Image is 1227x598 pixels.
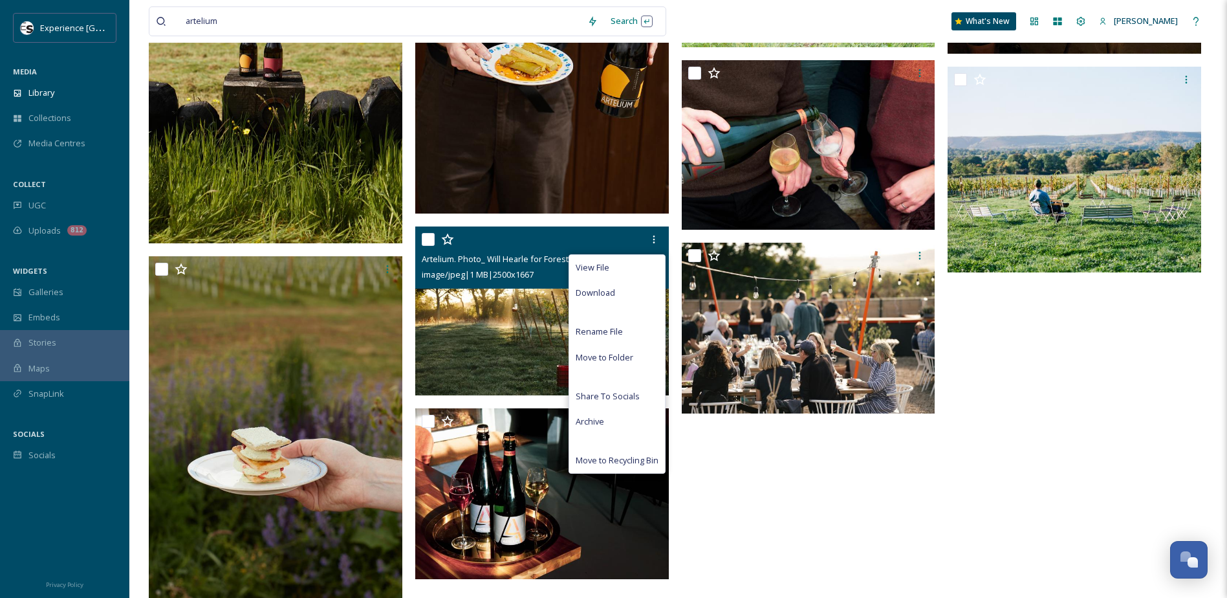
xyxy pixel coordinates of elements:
span: Uploads [28,225,61,237]
span: Download [576,287,615,299]
span: Library [28,87,54,99]
img: Artelium. Photo_ Will Hearle for Forest Studio. - Large35.jpg [415,227,669,396]
a: [PERSON_NAME] [1092,8,1184,34]
img: WSCC%20ES%20Socials%20Icon%20-%20Secondary%20-%20Black.jpg [21,21,34,34]
span: Maps [28,362,50,375]
img: DSC_8791.jpg [682,60,935,230]
span: Share To Socials [576,390,640,403]
div: Search [604,8,659,34]
div: 812 [67,225,87,236]
span: [PERSON_NAME] [1114,15,1178,27]
span: Embeds [28,311,60,324]
span: SnapLink [28,388,64,400]
span: Experience [GEOGRAPHIC_DATA] [40,21,168,34]
span: Privacy Policy [46,581,83,589]
span: Artelium. Photo_ Will Hearle for Forest Studio. - Large35.jpg [422,253,648,265]
a: What's New [951,12,1016,30]
span: WIDGETS [13,266,47,276]
img: Artelium wine harvest. Photo_ Will Hearle for Forest Studio. - Large36.jpg [682,243,938,414]
img: DSC_9189.jpg [415,408,671,579]
span: Archive [576,415,604,428]
span: Collections [28,112,71,124]
span: COLLECT [13,179,46,189]
span: SOCIALS [13,429,45,439]
button: Open Chat [1170,541,1208,579]
span: MEDIA [13,67,37,76]
img: Artelium wine harvest. Photo_ Will Hearle for Forest Studio. - Large13.jpg [948,67,1201,273]
span: Rename File [576,326,623,338]
span: Socials [28,449,56,461]
span: Move to Folder [576,351,633,364]
a: Privacy Policy [46,576,83,592]
span: image/jpeg | 1 MB | 2500 x 1667 [422,269,534,280]
span: Galleries [28,286,63,298]
span: UGC [28,199,46,212]
span: Media Centres [28,137,85,149]
span: artelium [179,12,224,30]
span: View File [576,261,609,274]
span: Move to Recycling Bin [576,454,658,467]
span: Stories [28,337,56,349]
